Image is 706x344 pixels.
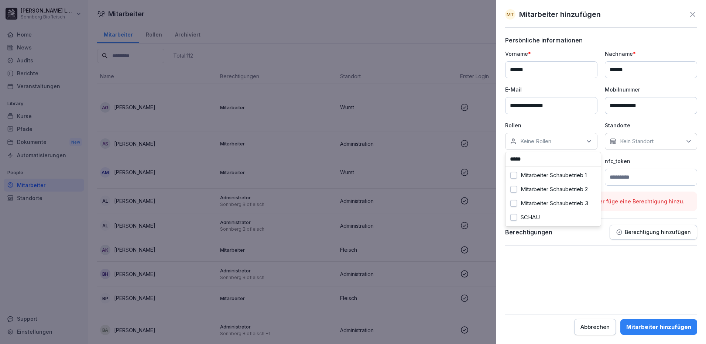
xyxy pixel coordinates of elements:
p: nfc_token [605,157,697,165]
p: Kein Standort [620,138,654,145]
button: Abbrechen [574,319,616,335]
p: Rollen [505,121,597,129]
div: Mitarbeiter hinzufügen [626,323,691,331]
p: Standorte [605,121,697,129]
p: Persönliche informationen [505,37,697,44]
p: Berechtigungen [505,228,552,236]
p: E-Mail [505,86,597,93]
label: Mitarbeiter Schaubetrieb 2 [521,186,588,193]
label: Mitarbeiter Schaubetrieb 1 [521,172,587,179]
label: Mitarbeiter Schaubetrieb 3 [521,200,588,207]
p: Vorname [505,50,597,58]
button: Berechtigung hinzufügen [610,225,697,240]
button: Mitarbeiter hinzufügen [620,319,697,335]
div: MT [505,9,515,20]
label: SCHAU [521,214,540,221]
p: Keine Rollen [520,138,551,145]
p: Berechtigung hinzufügen [625,229,691,235]
p: Nachname [605,50,697,58]
p: Mitarbeiter hinzufügen [519,9,601,20]
div: Abbrechen [580,323,610,331]
p: Mobilnummer [605,86,697,93]
p: Bitte wähle einen Standort aus oder füge eine Berechtigung hinzu. [511,197,691,205]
